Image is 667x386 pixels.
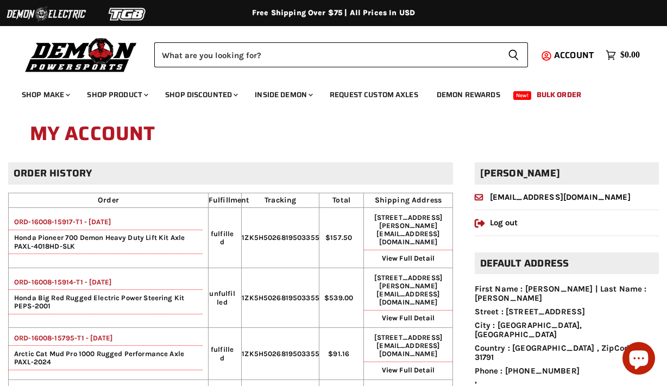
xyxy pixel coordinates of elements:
[475,192,631,202] a: [EMAIL_ADDRESS][DOMAIN_NAME]
[242,208,319,268] td: 1ZK5H5026819503355
[208,193,241,208] th: Fulfillment
[325,233,352,242] span: $157.50
[328,350,349,358] span: $91.16
[499,42,528,67] button: Search
[475,162,659,185] h2: [PERSON_NAME]
[376,230,439,246] span: [EMAIL_ADDRESS][DOMAIN_NAME]
[364,268,453,328] td: [STREET_ADDRESS][PERSON_NAME]
[475,321,659,340] li: City : [GEOGRAPHIC_DATA], [GEOGRAPHIC_DATA]
[9,218,111,226] a: ORD-16008-15917-T1 - [DATE]
[242,193,319,208] th: Tracking
[14,79,637,106] ul: Main menu
[9,358,51,366] span: PAXL-2024
[322,84,426,106] a: Request Custom Axles
[376,290,439,306] span: [EMAIL_ADDRESS][DOMAIN_NAME]
[364,328,453,379] td: [STREET_ADDRESS]
[475,366,659,376] li: Phone : [PHONE_NUMBER]
[376,341,439,358] span: [EMAIL_ADDRESS][DOMAIN_NAME]
[14,84,77,106] a: Shop Make
[9,233,203,242] span: Honda Pioneer 700 Demon Heavy Duty Lift Kit Axle
[208,208,241,268] td: fulfilled
[429,84,508,106] a: Demon Rewards
[154,42,528,67] form: Product
[600,47,645,63] a: $0.00
[528,84,589,106] a: Bulk Order
[247,84,319,106] a: Inside Demon
[208,328,241,379] td: fulfilled
[30,117,637,151] h1: My Account
[475,252,659,275] h2: Default address
[242,268,319,328] td: 1ZK5H5026819503355
[8,162,453,185] h2: Order history
[9,294,203,302] span: Honda Big Red Rugged Electric Power Steering Kit
[475,307,659,317] li: Street : [STREET_ADDRESS]
[364,193,453,208] th: Shipping Address
[87,4,168,24] img: TGB Logo 2
[9,350,203,358] span: Arctic Cat Mud Pro 1000 Rugged Performance Axle
[319,193,364,208] th: Total
[620,50,640,60] span: $0.00
[475,284,659,303] li: First Name : [PERSON_NAME] | Last Name : [PERSON_NAME]
[475,344,659,363] li: Country : [GEOGRAPHIC_DATA] , ZipCode : 31791
[364,208,453,268] td: [STREET_ADDRESS][PERSON_NAME]
[242,328,319,379] td: 1ZK5H5026819503355
[79,84,155,106] a: Shop Product
[549,50,600,60] a: Account
[157,84,244,106] a: Shop Discounted
[5,4,87,24] img: Demon Electric Logo 2
[9,278,111,286] a: ORD-16008-15914-T1 - [DATE]
[208,268,241,328] td: unfulfilled
[22,35,141,74] img: Demon Powersports
[9,193,209,208] th: Order
[513,91,532,100] span: New!
[619,342,658,377] inbox-online-store-chat: Shopify online store chat
[382,254,435,262] a: View Full Detail
[382,366,435,374] a: View Full Detail
[554,48,594,62] span: Account
[324,294,353,302] span: $539.00
[475,284,659,385] ul: ,
[475,218,518,227] a: Log out
[154,42,499,67] input: Search
[9,302,51,310] span: PEPS-2001
[9,242,75,250] span: PAXL-4018HD-SLK
[382,314,435,322] a: View Full Detail
[9,334,112,342] a: ORD-16008-15795-T1 - [DATE]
